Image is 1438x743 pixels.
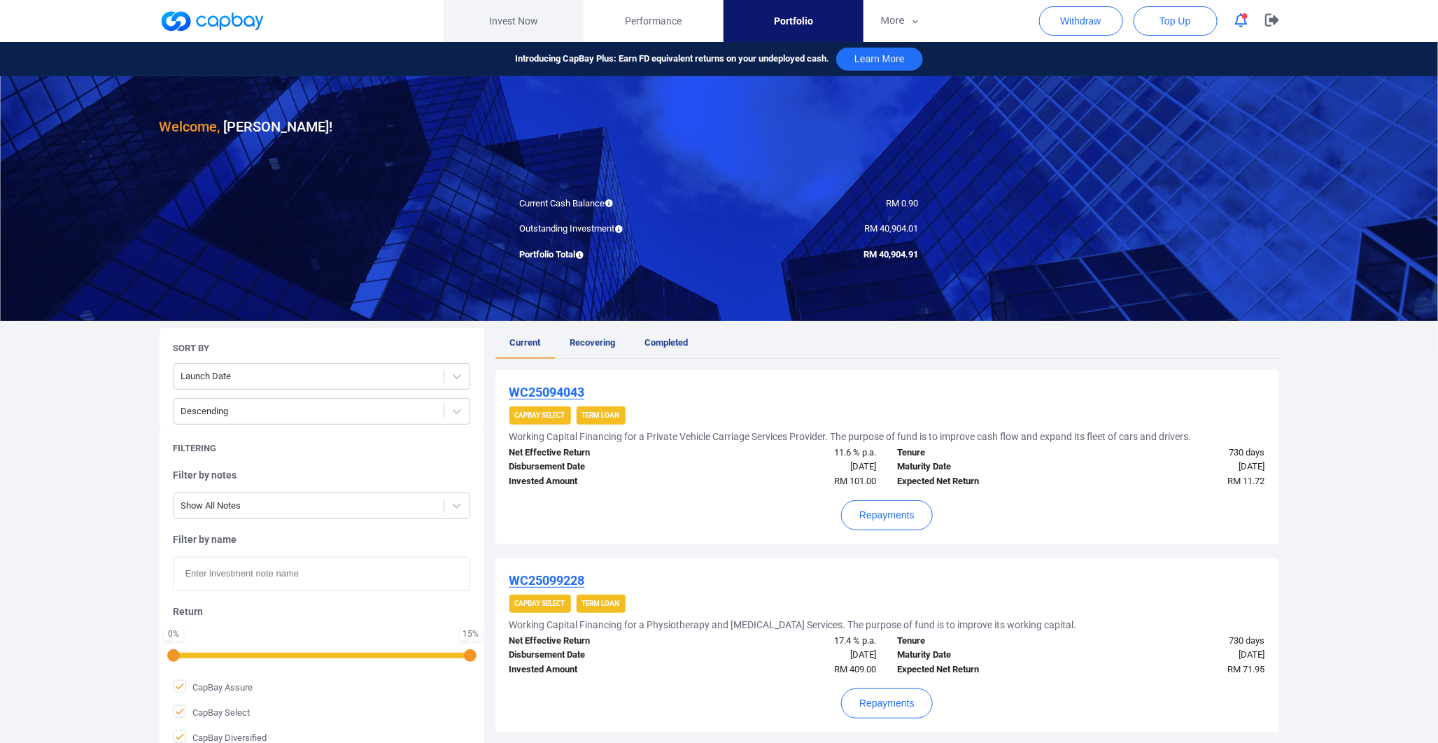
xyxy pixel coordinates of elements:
div: [DATE] [1081,648,1276,663]
span: RM 101.00 [835,476,877,486]
div: [DATE] [693,648,887,663]
h5: Working Capital Financing for a Physiotherapy and [MEDICAL_DATA] Services. The purpose of fund is... [509,618,1077,631]
span: Performance [625,13,682,29]
div: Disbursement Date [499,648,693,663]
h5: Filter by name [174,533,470,546]
div: 0 % [167,630,181,638]
div: Tenure [887,446,1082,460]
span: RM 40,904.91 [864,249,919,260]
button: Withdraw [1039,6,1123,36]
span: Current [510,337,541,348]
span: Top Up [1159,14,1190,28]
strong: CapBay Select [515,600,565,607]
h5: Sort By [174,342,210,355]
button: Repayments [841,688,933,719]
span: Completed [645,337,689,348]
div: [DATE] [693,460,887,474]
div: Current Cash Balance [509,197,719,211]
span: RM 40,904.01 [865,223,919,234]
strong: CapBay Select [515,411,565,419]
h5: Working Capital Financing for a Private Vehicle Carriage Services Provider. The purpose of fund i... [509,430,1192,443]
div: Net Effective Return [499,634,693,649]
div: Outstanding Investment [509,222,719,236]
div: [DATE] [1081,460,1276,474]
span: Welcome, [160,118,220,135]
h5: Return [174,605,470,618]
span: RM 0.90 [887,198,919,208]
button: Repayments [841,500,933,530]
span: RM 409.00 [835,664,877,674]
span: Introducing CapBay Plus: Earn FD equivalent returns on your undeployed cash. [515,52,829,66]
div: 15 % [463,630,479,638]
button: Learn More [836,48,923,71]
div: 11.6 % p.a. [693,446,887,460]
strong: Term Loan [582,411,620,419]
div: Tenure [887,634,1082,649]
div: 730 days [1081,446,1276,460]
span: RM 71.95 [1228,664,1265,674]
div: Maturity Date [887,460,1082,474]
span: CapBay Select [174,705,251,719]
span: CapBay Assure [174,680,253,694]
div: Expected Net Return [887,663,1082,677]
div: 17.4 % p.a. [693,634,887,649]
span: Portfolio [774,13,813,29]
div: Expected Net Return [887,474,1082,489]
span: RM 11.72 [1228,476,1265,486]
div: Disbursement Date [499,460,693,474]
u: WC25099228 [509,573,585,588]
div: 730 days [1081,634,1276,649]
div: Invested Amount [499,663,693,677]
h5: Filter by notes [174,469,470,481]
span: Recovering [570,337,616,348]
h3: [PERSON_NAME] ! [160,115,333,138]
input: Enter investment note name [174,557,470,591]
div: Maturity Date [887,648,1082,663]
h5: Filtering [174,442,217,455]
button: Top Up [1134,6,1218,36]
div: Portfolio Total [509,248,719,262]
div: Invested Amount [499,474,693,489]
u: WC25094043 [509,385,585,399]
strong: Term Loan [582,600,620,607]
div: Net Effective Return [499,446,693,460]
